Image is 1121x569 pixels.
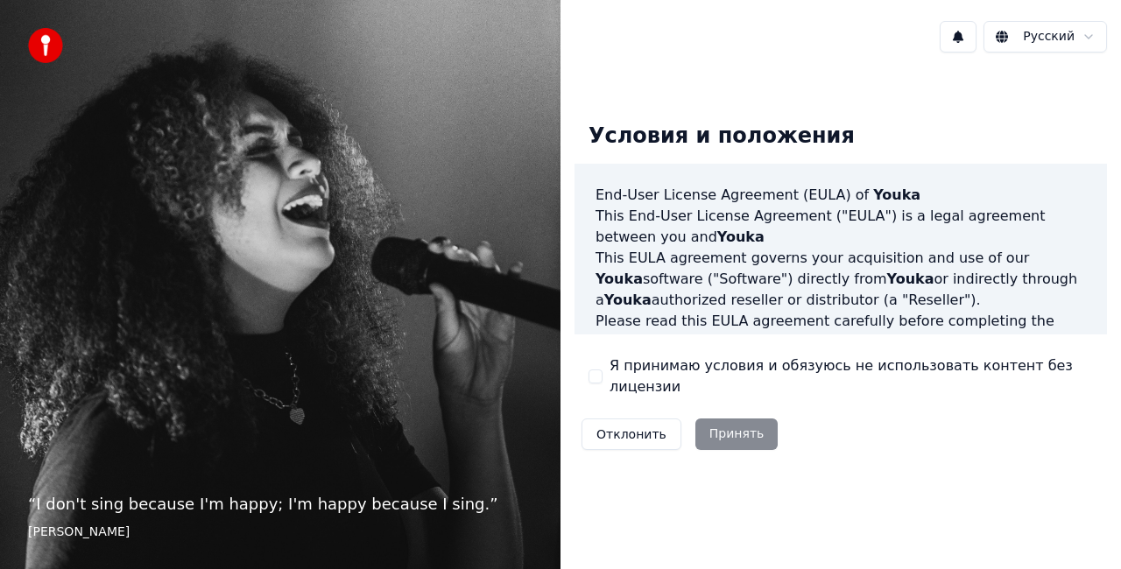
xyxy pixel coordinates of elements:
[28,28,63,63] img: youka
[596,206,1086,248] p: This End-User License Agreement ("EULA") is a legal agreement between you and
[604,292,652,308] span: Youka
[596,185,1086,206] h3: End-User License Agreement (EULA) of
[596,311,1086,395] p: Please read this EULA agreement carefully before completing the installation process and using th...
[575,109,869,165] div: Условия и положения
[28,523,532,541] footer: [PERSON_NAME]
[28,492,532,516] p: “ I don't sing because I'm happy; I'm happy because I sing. ”
[836,334,884,350] span: Youka
[887,270,934,287] span: Youka
[596,270,643,287] span: Youka
[582,418,681,450] button: Отклонить
[610,355,1093,397] label: Я принимаю условия и обязуюсь не использовать контент без лицензии
[717,228,765,245] span: Youka
[596,248,1086,311] p: This EULA agreement governs your acquisition and use of our software ("Software") directly from o...
[873,186,920,203] span: Youka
